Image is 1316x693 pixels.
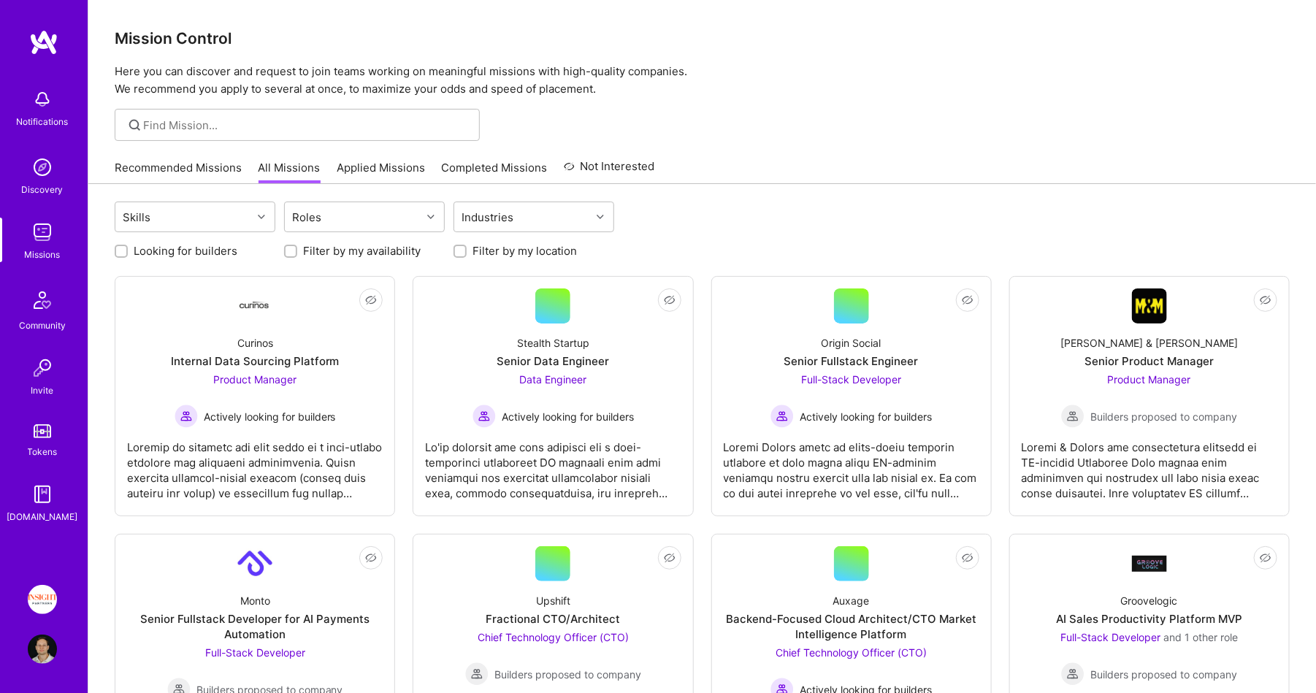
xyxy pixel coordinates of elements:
[29,29,58,55] img: logo
[1090,409,1237,424] span: Builders proposed to company
[365,294,377,306] i: icon EyeClosed
[664,294,676,306] i: icon EyeClosed
[7,509,78,524] div: [DOMAIN_NAME]
[1060,631,1160,643] span: Full-Stack Developer
[1056,611,1242,627] div: AI Sales Productivity Platform MVP
[1260,552,1271,564] i: icon EyeClosed
[303,243,421,259] label: Filter by my availability
[425,428,681,501] div: Lo'ip dolorsit ame cons adipisci eli s doei-temporinci utlaboreet DO magnaali enim admi veniamqui...
[213,373,297,386] span: Product Manager
[519,373,586,386] span: Data Engineer
[517,335,589,351] div: Stealth Startup
[465,662,489,686] img: Builders proposed to company
[17,114,69,129] div: Notifications
[1022,428,1277,501] div: Loremi & Dolors ame consectetura elitsedd ei TE-incidid Utlaboree Dolo magnaa enim adminimven qui...
[115,160,242,184] a: Recommended Missions
[425,288,681,504] a: Stealth StartupSenior Data EngineerData Engineer Actively looking for buildersActively looking fo...
[171,353,340,369] div: Internal Data Sourcing Platform
[473,405,496,428] img: Actively looking for builders
[724,428,979,501] div: Loremi Dolors ametc ad elits-doeiu temporin utlabore et dolo magna aliqu EN-adminim veniamqu nost...
[486,611,620,627] div: Fractional CTO/Architect
[28,585,57,614] img: Insight Partners: Data & AI - Sourcing
[442,160,548,184] a: Completed Missions
[237,546,272,581] img: Company Logo
[724,611,979,642] div: Backend-Focused Cloud Architect/CTO Market Intelligence Platform
[536,593,570,608] div: Upshift
[494,667,641,682] span: Builders proposed to company
[1132,556,1167,571] img: Company Logo
[115,63,1290,98] p: Here you can discover and request to join teams working on meaningful missions with high-quality ...
[144,118,469,133] input: Find Mission...
[1132,288,1167,323] img: Company Logo
[459,207,518,228] div: Industries
[1121,593,1178,608] div: Groovelogic
[28,218,57,247] img: teamwork
[962,294,973,306] i: icon EyeClosed
[126,117,143,134] i: icon SearchGrey
[1060,335,1238,351] div: [PERSON_NAME] & [PERSON_NAME]
[24,635,61,664] a: User Avatar
[28,353,57,383] img: Invite
[127,611,383,642] div: Senior Fullstack Developer for AI Payments Automation
[28,444,58,459] div: Tokens
[34,424,51,438] img: tokens
[478,631,629,643] span: Chief Technology Officer (CTO)
[205,646,305,659] span: Full-Stack Developer
[502,409,634,424] span: Actively looking for builders
[19,318,66,333] div: Community
[24,585,61,614] a: Insight Partners: Data & AI - Sourcing
[289,207,326,228] div: Roles
[597,213,604,221] i: icon Chevron
[115,29,1290,47] h3: Mission Control
[664,552,676,564] i: icon EyeClosed
[800,409,932,424] span: Actively looking for builders
[28,480,57,509] img: guide book
[237,335,273,351] div: Curinos
[1084,353,1214,369] div: Senior Product Manager
[1061,662,1084,686] img: Builders proposed to company
[28,153,57,182] img: discovery
[28,85,57,114] img: bell
[365,552,377,564] i: icon EyeClosed
[776,646,927,659] span: Chief Technology Officer (CTO)
[1163,631,1238,643] span: and 1 other role
[1022,288,1277,504] a: Company Logo[PERSON_NAME] & [PERSON_NAME]Senior Product ManagerProduct Manager Builders proposed ...
[784,353,919,369] div: Senior Fullstack Engineer
[240,593,270,608] div: Monto
[1090,667,1237,682] span: Builders proposed to company
[822,335,881,351] div: Origin Social
[127,288,383,504] a: Company LogoCurinosInternal Data Sourcing PlatformProduct Manager Actively looking for buildersAc...
[259,160,321,184] a: All Missions
[204,409,336,424] span: Actively looking for builders
[564,158,655,184] a: Not Interested
[497,353,609,369] div: Senior Data Engineer
[175,405,198,428] img: Actively looking for builders
[1061,405,1084,428] img: Builders proposed to company
[31,383,54,398] div: Invite
[127,428,383,501] div: Loremip do sitametc adi elit seddo ei t inci-utlabo etdolore mag aliquaeni adminimvenia. Quisn ex...
[770,405,794,428] img: Actively looking for builders
[237,302,272,311] img: Company Logo
[258,213,265,221] i: icon Chevron
[1260,294,1271,306] i: icon EyeClosed
[833,593,870,608] div: Auxage
[337,160,425,184] a: Applied Missions
[28,635,57,664] img: User Avatar
[473,243,577,259] label: Filter by my location
[724,288,979,504] a: Origin SocialSenior Fullstack EngineerFull-Stack Developer Actively looking for buildersActively ...
[427,213,435,221] i: icon Chevron
[1108,373,1191,386] span: Product Manager
[134,243,237,259] label: Looking for builders
[120,207,155,228] div: Skills
[962,552,973,564] i: icon EyeClosed
[22,182,64,197] div: Discovery
[25,283,60,318] img: Community
[25,247,61,262] div: Missions
[801,373,901,386] span: Full-Stack Developer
